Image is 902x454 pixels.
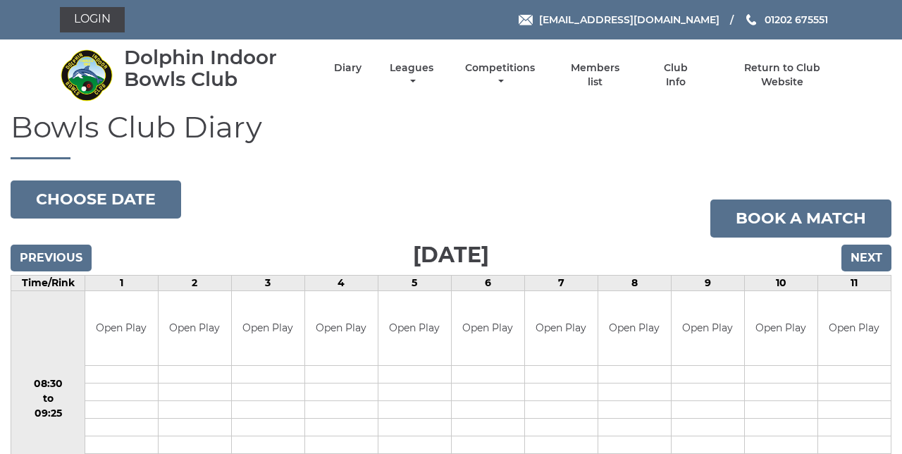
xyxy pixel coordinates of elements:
a: Competitions [462,61,538,89]
td: Open Play [525,291,598,365]
a: Login [60,7,125,32]
span: [EMAIL_ADDRESS][DOMAIN_NAME] [539,13,719,26]
td: 8 [598,276,671,291]
span: 01202 675551 [765,13,828,26]
td: 7 [524,276,598,291]
a: Phone us 01202 675551 [744,12,828,27]
td: 5 [378,276,451,291]
td: Open Play [378,291,451,365]
td: Open Play [305,291,378,365]
td: 1 [85,276,159,291]
div: Dolphin Indoor Bowls Club [124,47,309,90]
img: Phone us [746,14,756,25]
a: Leagues [386,61,437,89]
img: Email [519,15,533,25]
td: 3 [231,276,304,291]
td: Open Play [745,291,817,365]
td: 9 [671,276,744,291]
td: 2 [158,276,231,291]
td: Open Play [85,291,158,365]
td: Open Play [232,291,304,365]
td: Open Play [672,291,744,365]
img: Dolphin Indoor Bowls Club [60,49,113,102]
td: Open Play [452,291,524,365]
td: 6 [451,276,524,291]
a: Book a match [710,200,891,238]
td: 4 [304,276,378,291]
td: 10 [744,276,817,291]
a: Return to Club Website [723,61,842,89]
input: Previous [11,245,92,271]
td: Open Play [818,291,891,365]
td: Open Play [598,291,671,365]
button: Choose date [11,180,181,219]
a: Email [EMAIL_ADDRESS][DOMAIN_NAME] [519,12,719,27]
td: Open Play [159,291,231,365]
a: Diary [334,61,362,75]
input: Next [841,245,891,271]
td: 11 [817,276,891,291]
a: Members list [563,61,628,89]
h1: Bowls Club Diary [11,111,891,159]
td: Time/Rink [11,276,85,291]
a: Club Info [653,61,698,89]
